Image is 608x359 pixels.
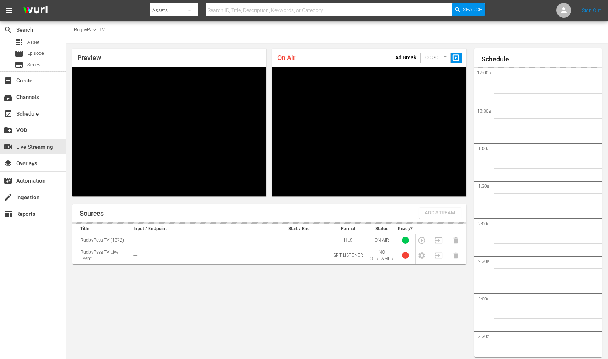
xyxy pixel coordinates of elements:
td: RugbyPass TV (1872) [72,234,131,247]
th: Input / Endpoint [131,224,270,234]
td: --- [131,234,270,247]
span: Series [15,60,24,69]
span: Ingestion [4,193,13,202]
img: ans4CAIJ8jUAAAAAAAAAAAAAAAAAAAAAAAAgQb4GAAAAAAAAAAAAAAAAAAAAAAAAJMjXAAAAAAAAAAAAAAAAAAAAAAAAgAT5G... [18,2,53,19]
span: Schedule [4,109,13,118]
td: RugbyPass TV Live Event [72,247,131,264]
span: Series [27,61,41,68]
th: Title [72,224,131,234]
h1: Sources [80,210,104,217]
span: Preview [77,54,101,61]
th: Format [329,224,368,234]
h1: Schedule [482,56,602,63]
span: Live Streaming [4,142,13,151]
button: Search [452,3,485,16]
div: Video Player [272,67,466,196]
span: VOD [4,126,13,135]
span: Episode [27,50,44,57]
span: Asset [27,39,39,46]
p: Ad Break: [395,54,418,60]
td: --- [131,247,270,264]
td: NO STREAMER [368,247,396,264]
span: Create [4,76,13,85]
span: Search [463,3,483,16]
span: Overlays [4,159,13,168]
span: Reports [4,210,13,218]
div: 00:30 [420,51,451,65]
th: Start / End [270,224,329,234]
span: On Air [277,54,295,61]
th: Status [368,224,396,234]
span: Automation [4,176,13,185]
span: menu [4,6,13,15]
div: Video Player [72,67,266,196]
span: Search [4,25,13,34]
th: Ready? [396,224,415,234]
td: ON AIR [368,234,396,247]
span: Asset [15,38,24,47]
td: HLS [329,234,368,247]
span: slideshow_sharp [452,54,460,62]
a: Sign Out [582,7,601,13]
span: Channels [4,93,13,102]
td: SRT LISTENER [329,247,368,264]
span: Episode [15,49,24,58]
